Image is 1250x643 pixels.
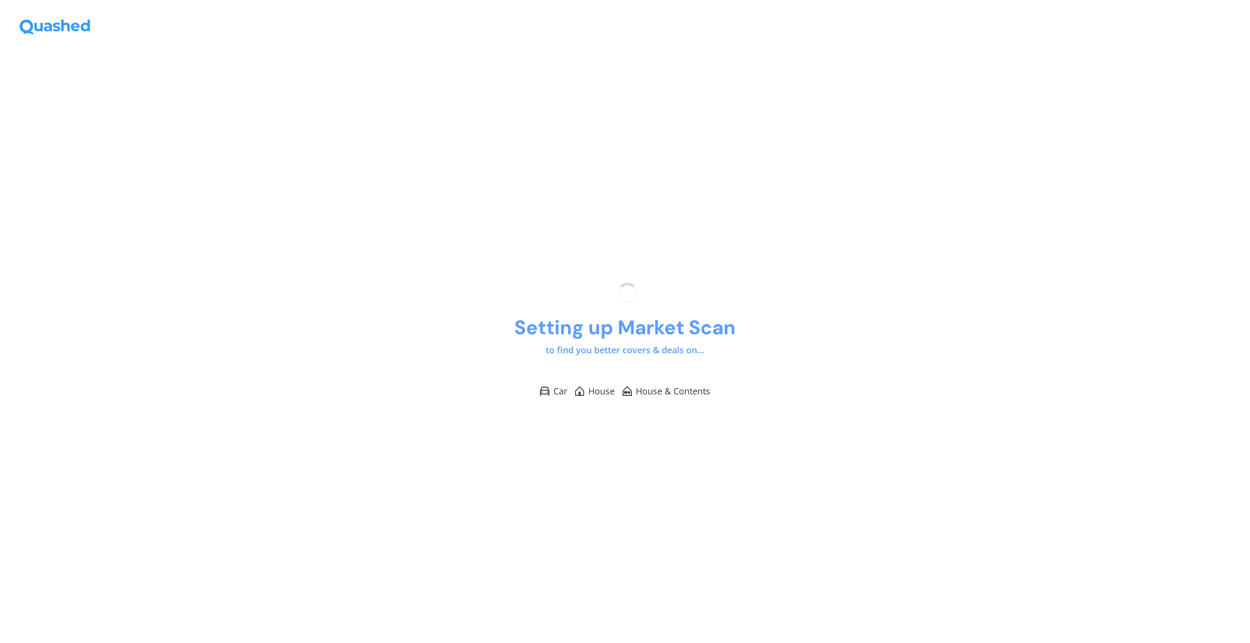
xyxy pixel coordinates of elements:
img: House & Contents [623,386,632,396]
p: to find you better covers & deals on... [546,344,704,357]
span: Car [553,385,567,397]
h1: Setting up Market Scan [514,315,736,340]
img: Car [540,387,550,395]
span: House & Contents [636,385,710,397]
img: House [575,386,584,396]
span: House [588,385,615,397]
